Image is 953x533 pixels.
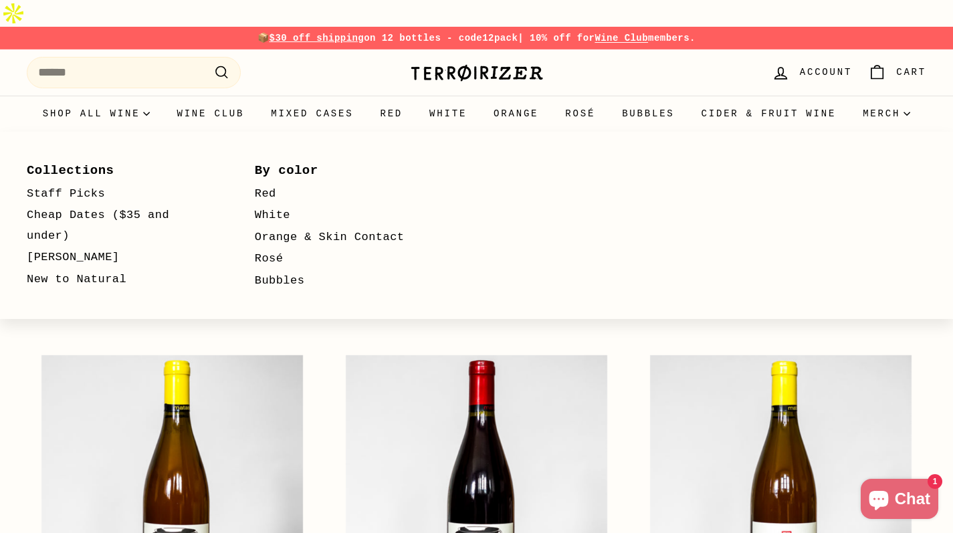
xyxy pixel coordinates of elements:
a: New to Natural [27,269,216,291]
a: Staff Picks [27,183,216,205]
a: Rosé [255,248,444,270]
strong: 12pack [482,33,518,43]
a: White [416,96,480,132]
a: Account [764,53,860,92]
span: Account [800,65,852,80]
a: Red [255,183,444,205]
span: $30 off shipping [270,33,364,43]
a: Wine Club [595,33,648,43]
a: Mixed Cases [257,96,366,132]
a: Cider & Fruit Wine [688,96,850,132]
a: Orange [480,96,552,132]
a: Bubbles [255,270,444,292]
a: Collections [27,158,216,183]
summary: Shop all wine [29,96,164,132]
a: By color [255,158,444,183]
summary: Merch [849,96,924,132]
inbox-online-store-chat: Shopify online store chat [857,479,942,522]
a: Wine Club [163,96,257,132]
a: Bubbles [609,96,687,132]
a: [PERSON_NAME] [27,247,216,269]
a: Orange & Skin Contact [255,227,444,249]
p: 📦 on 12 bottles - code | 10% off for members. [27,31,926,45]
a: Cart [860,53,934,92]
a: Cheap Dates ($35 and under) [27,205,216,247]
a: Red [366,96,416,132]
span: Cart [896,65,926,80]
a: White [255,205,444,227]
a: Rosé [552,96,609,132]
